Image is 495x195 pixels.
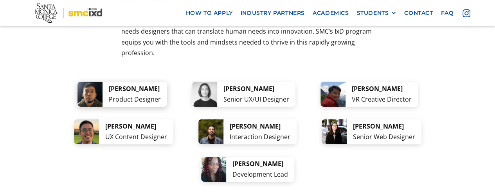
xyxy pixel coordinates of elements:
[230,121,290,132] div: [PERSON_NAME]
[356,10,389,16] div: STUDENTS
[35,3,103,23] img: Santa Monica College - SMC IxD logo
[232,169,288,180] div: Development Lead
[109,94,161,105] div: Product Designer
[105,121,167,132] div: [PERSON_NAME]
[463,9,470,17] img: icon - instagram
[309,6,353,20] a: Academics
[182,6,236,20] a: how to apply
[105,132,167,142] div: UX Content Designer
[356,10,396,16] div: STUDENTS
[353,121,415,132] div: [PERSON_NAME]
[352,84,412,94] div: [PERSON_NAME]
[232,159,288,169] div: [PERSON_NAME]
[400,6,437,20] a: contact
[109,84,161,94] div: [PERSON_NAME]
[230,132,290,142] div: Interaction Designer
[121,16,374,58] p: From tech companies to governments and non-profits, our interconnected world needs designers that...
[437,6,457,20] a: faq
[352,94,412,105] div: VR Creative Director
[353,132,415,142] div: Senior Web Designer
[223,94,289,105] div: Senior UX/UI Designer
[237,6,309,20] a: industry partners
[223,84,289,94] div: [PERSON_NAME]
